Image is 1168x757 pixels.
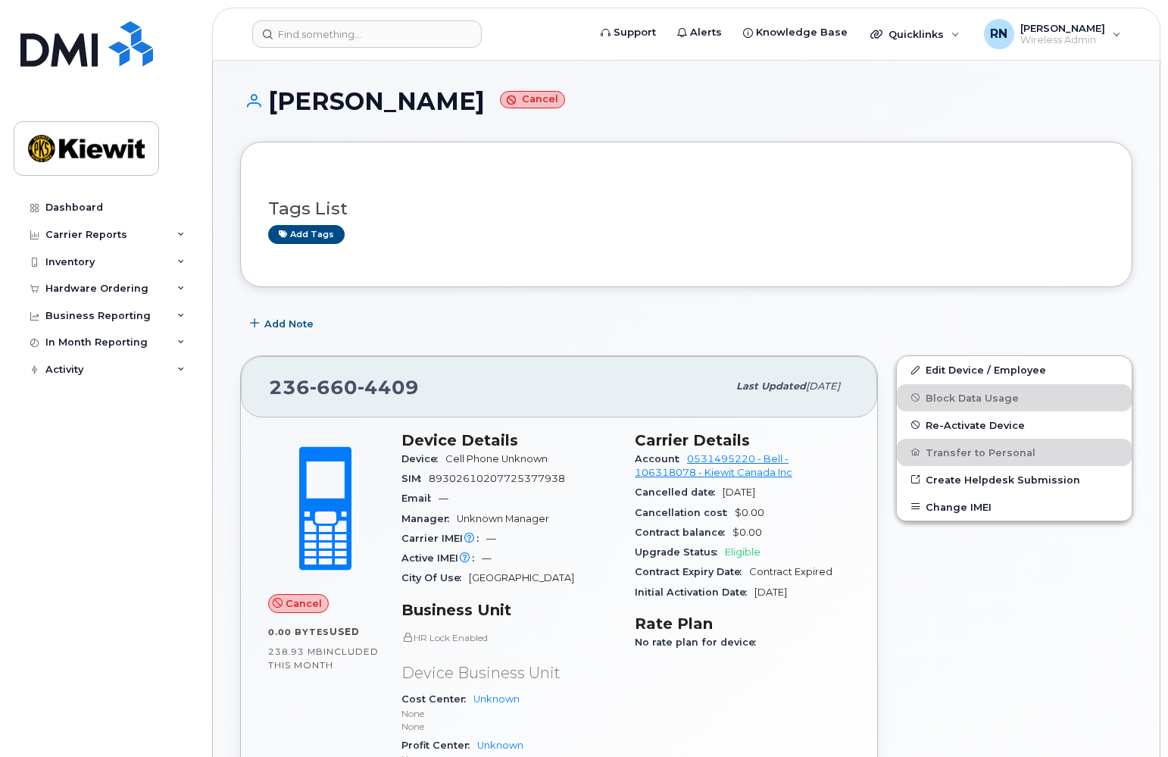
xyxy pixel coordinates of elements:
h3: Business Unit [401,601,617,619]
a: Add tags [268,225,345,244]
span: — [482,552,492,564]
p: None [401,720,617,733]
span: [DATE] [754,587,787,598]
span: [GEOGRAPHIC_DATA] [469,572,574,583]
h1: [PERSON_NAME] [240,88,1132,114]
span: Carrier IMEI [401,533,486,544]
span: Cancellation cost [635,507,735,518]
span: Account [635,453,687,465]
span: No rate plan for device [635,637,764,648]
a: Edit Device / Employee [897,356,1132,383]
span: Contract Expiry Date [635,566,749,577]
p: None [401,707,617,720]
small: Cancel [500,91,565,108]
button: Add Note [240,310,326,337]
button: Transfer to Personal [897,439,1132,466]
span: Last updated [736,380,806,392]
span: Initial Activation Date [635,587,754,598]
span: used [329,626,360,637]
a: Create Helpdesk Submission [897,466,1132,493]
a: 0531495220 - Bell - 106318078 - Kiewit Canada Inc [635,453,792,478]
span: Unknown Manager [457,513,549,524]
span: 660 [310,376,358,399]
h3: Device Details [401,431,617,449]
span: Active IMEI [401,552,482,564]
span: Eligible [725,546,760,558]
span: Cost Center [401,693,473,705]
span: SIM [401,473,429,484]
p: HR Lock Enabled [401,631,617,644]
span: Cancel [286,596,322,611]
span: Cell Phone Unknown [445,453,548,465]
button: Change IMEI [897,493,1132,521]
span: 4409 [358,376,419,399]
span: Profit Center [401,740,477,751]
span: 89302610207725377938 [429,473,565,484]
span: City Of Use [401,572,469,583]
button: Re-Activate Device [897,411,1132,439]
iframe: Messenger Launcher [1102,691,1157,746]
a: Unknown [473,693,520,705]
span: 0.00 Bytes [268,627,329,637]
span: Manager [401,513,457,524]
span: Contract balance [635,527,732,538]
h3: Tags List [268,199,1104,218]
span: — [486,533,496,544]
span: $0.00 [732,527,762,538]
h3: Carrier Details [635,431,850,449]
span: 238.93 MB [268,646,323,657]
span: Add Note [264,317,314,331]
a: Unknown [477,740,523,751]
button: Block Data Usage [897,384,1132,411]
span: [DATE] [806,380,840,392]
span: [DATE] [723,486,755,498]
span: Device [401,453,445,465]
span: $0.00 [735,507,764,518]
span: — [439,493,448,504]
span: Re-Activate Device [926,419,1025,430]
h3: Rate Plan [635,615,850,633]
span: Contract Expired [749,566,832,577]
span: Email [401,493,439,504]
span: included this month [268,646,379,671]
span: Cancelled date [635,486,723,498]
span: Upgrade Status [635,546,725,558]
span: 236 [269,376,419,399]
p: Device Business Unit [401,662,617,684]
